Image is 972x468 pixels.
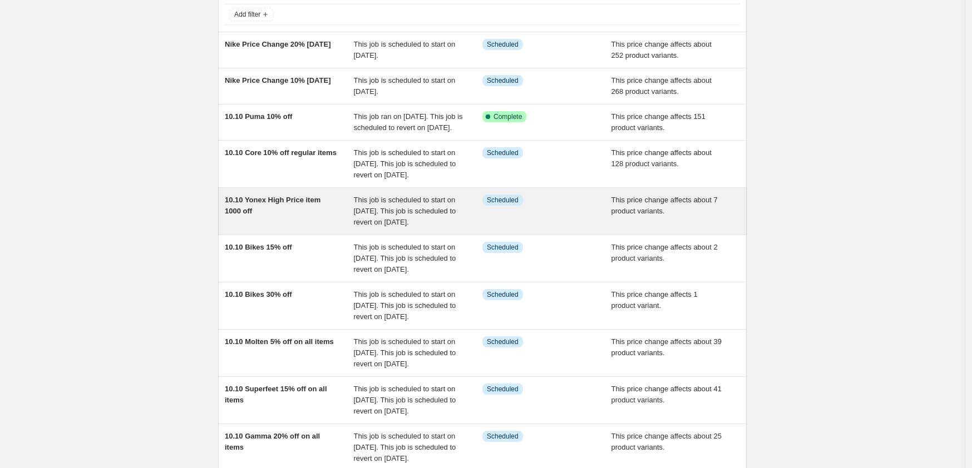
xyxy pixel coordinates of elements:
[354,290,456,321] span: This job is scheduled to start on [DATE]. This job is scheduled to revert on [DATE].
[611,112,706,132] span: This price change affects 151 product variants.
[487,432,519,441] span: Scheduled
[225,243,292,251] span: 10.10 Bikes 15% off
[487,243,519,252] span: Scheduled
[354,40,456,59] span: This job is scheduled to start on [DATE].
[225,76,330,84] span: Nike Price Change 10% [DATE]
[487,196,519,205] span: Scheduled
[611,243,718,262] span: This price change affects about 2 product variants.
[611,40,712,59] span: This price change affects about 252 product variants.
[225,148,337,157] span: 10.10 Core 10% off regular items
[225,40,330,48] span: Nike Price Change 20% [DATE]
[487,40,519,49] span: Scheduled
[354,196,456,226] span: This job is scheduled to start on [DATE]. This job is scheduled to revert on [DATE].
[487,76,519,85] span: Scheduled
[354,112,463,132] span: This job ran on [DATE]. This job is scheduled to revert on [DATE].
[611,432,722,451] span: This price change affects about 25 product variants.
[234,10,260,19] span: Add filter
[611,76,712,96] span: This price change affects about 268 product variants.
[487,385,519,394] span: Scheduled
[354,148,456,179] span: This job is scheduled to start on [DATE]. This job is scheduled to revert on [DATE].
[494,112,522,121] span: Complete
[354,76,456,96] span: This job is scheduled to start on [DATE].
[487,148,519,157] span: Scheduled
[354,385,456,415] span: This job is scheduled to start on [DATE]. This job is scheduled to revert on [DATE].
[611,148,712,168] span: This price change affects about 128 product variants.
[225,337,334,346] span: 10.10 Molten 5% off on all items
[487,290,519,299] span: Scheduled
[354,432,456,462] span: This job is scheduled to start on [DATE]. This job is scheduled to revert on [DATE].
[354,243,456,273] span: This job is scheduled to start on [DATE]. This job is scheduled to revert on [DATE].
[611,290,698,310] span: This price change affects 1 product variant.
[225,112,292,121] span: 10.10 Puma 10% off
[225,196,320,215] span: 10.10 Yonex High Price item 1000 off
[487,337,519,346] span: Scheduled
[611,337,722,357] span: This price change affects about 39 product variants.
[225,432,320,451] span: 10.10 Gamma 20% off on all items
[354,337,456,368] span: This job is scheduled to start on [DATE]. This job is scheduled to revert on [DATE].
[229,8,274,21] button: Add filter
[611,196,718,215] span: This price change affects about 7 product variants.
[225,290,292,298] span: 10.10 Bikes 30% off
[611,385,722,404] span: This price change affects about 41 product variants.
[225,385,327,404] span: 10.10 Superfeet 15% off on all items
